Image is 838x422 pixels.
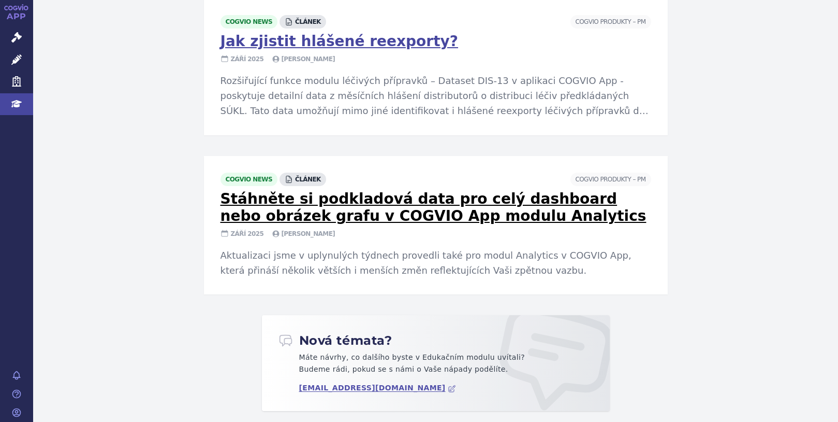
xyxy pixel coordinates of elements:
[570,173,651,186] span: COGVIO Produkty –⁠ PM
[220,73,651,119] p: Rozšiřující funkce modulu léčivých přípravků – Dataset DIS-13 v aplikaci COGVIO App - poskytuje d...
[280,15,326,29] span: článek
[570,15,651,29] span: COGVIO Produkty –⁠ PM
[272,229,335,238] span: [PERSON_NAME]
[220,173,278,186] span: cogvio news
[220,33,459,50] a: Jak zjistit hlášené reexporty?
[220,190,646,225] a: Stáhněte si podkladová data pro celý dashboard nebo obrázek grafu v COGVIO App modulu Analytics
[278,332,392,349] h2: Nová témata?
[220,248,651,278] p: Aktualizaci jsme v uplynulých týdnech provedli také pro modul Analytics v COGVIO App, která přiná...
[220,54,264,64] span: září 2025
[278,351,593,382] p: Máte návrhy, co dalšího byste v Edukačním modulu uvítali? Budeme rádi, pokud se s námi o Vaše náp...
[280,173,326,186] span: článek
[220,15,278,29] span: cogvio news
[299,384,456,393] a: [EMAIL_ADDRESS][DOMAIN_NAME]
[272,54,335,64] span: [PERSON_NAME]
[220,229,264,238] span: září 2025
